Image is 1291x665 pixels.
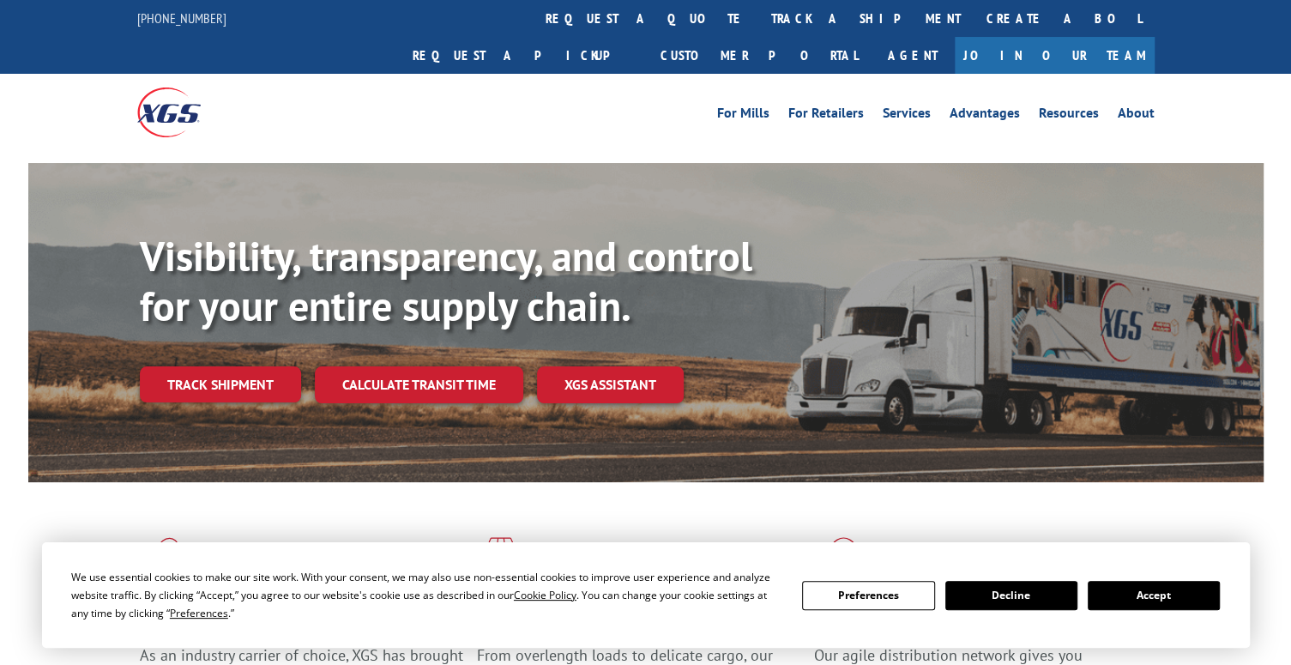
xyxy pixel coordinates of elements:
[170,606,228,620] span: Preferences
[1088,581,1220,610] button: Accept
[42,542,1250,648] div: Cookie Consent Prompt
[945,581,1077,610] button: Decline
[400,37,648,74] a: Request a pickup
[648,37,871,74] a: Customer Portal
[140,537,193,582] img: xgs-icon-total-supply-chain-intelligence-red
[871,37,955,74] a: Agent
[814,537,873,582] img: xgs-icon-flagship-distribution-model-red
[137,9,226,27] a: [PHONE_NUMBER]
[315,366,523,403] a: Calculate transit time
[802,581,934,610] button: Preferences
[955,37,1155,74] a: Join Our Team
[140,366,301,402] a: Track shipment
[140,229,752,332] b: Visibility, transparency, and control for your entire supply chain.
[477,537,517,582] img: xgs-icon-focused-on-flooring-red
[537,366,684,403] a: XGS ASSISTANT
[950,106,1020,125] a: Advantages
[71,568,781,622] div: We use essential cookies to make our site work. With your consent, we may also use non-essential ...
[883,106,931,125] a: Services
[514,588,576,602] span: Cookie Policy
[1118,106,1155,125] a: About
[717,106,769,125] a: For Mills
[1039,106,1099,125] a: Resources
[788,106,864,125] a: For Retailers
